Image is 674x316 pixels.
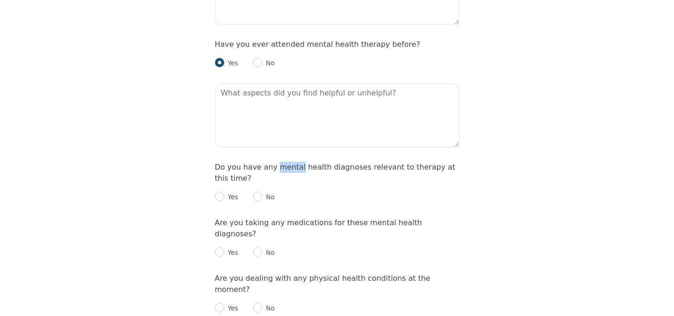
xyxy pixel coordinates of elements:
p: No [262,192,275,202]
label: Are you dealing with any physical health conditions at the moment? [215,274,430,294]
label: Do you have any mental health diagnoses relevant to therapy at this time? [215,163,455,183]
label: Have you ever attended mental health therapy before? [215,40,420,49]
p: Yes [224,303,239,313]
p: Yes [224,248,239,257]
p: No [262,58,275,68]
p: Yes [224,192,239,202]
p: Yes [224,58,239,68]
label: Are you taking any medications for these mental health diagnoses? [215,218,422,238]
p: No [262,303,275,313]
p: No [262,248,275,257]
